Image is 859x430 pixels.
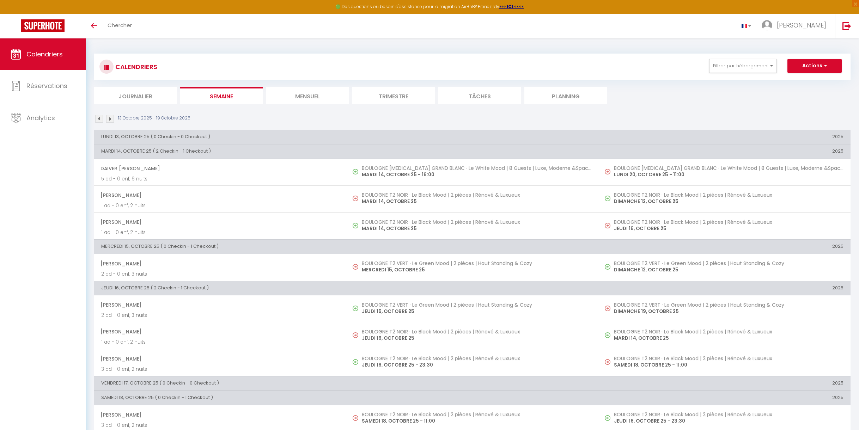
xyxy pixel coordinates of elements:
img: NO IMAGE [605,415,610,421]
h5: BOULOGNE T2 VERT · Le Green Mood | 2 pièces | Haut Standing & Cozy [362,302,591,308]
img: logout [842,21,851,30]
button: Actions [787,59,842,73]
p: 1 ad - 0 enf, 2 nuits [101,202,339,209]
p: MARDI 14, OCTOBRE 25 [362,198,591,205]
p: SAMEDI 18, OCTOBRE 25 - 11:00 [362,417,591,425]
h5: BOULOGNE [MEDICAL_DATA] GRAND BLANC · Le White Mood | 8 Guests | Luxe, Moderne &Spacieux [614,165,843,171]
p: JEUDI 16, OCTOBRE 25 [362,308,591,315]
button: Filtrer par hébergement [709,59,777,73]
img: ... [762,20,772,31]
p: MARDI 14, OCTOBRE 25 [614,334,843,342]
h3: CALENDRIERS [114,59,157,75]
h5: BOULOGNE T2 VERT · Le Green Mood | 2 pièces | Haut Standing & Cozy [614,260,843,266]
h5: BOULOGNE T2 VERT · Le Green Mood | 2 pièces | Haut Standing & Cozy [362,260,591,266]
h5: BOULOGNE [MEDICAL_DATA] GRAND BLANC · Le White Mood | 8 Guests | Luxe, Moderne &Spacieux [362,165,591,171]
th: 2025 [598,376,851,390]
span: Réservations [26,81,67,90]
th: VENDREDI 17, OCTOBRE 25 ( 0 Checkin - 0 Checkout ) [94,376,598,390]
img: NO IMAGE [605,306,610,311]
span: [PERSON_NAME] [777,21,826,30]
h5: BOULOGNE T2 NOIR · Le Black Mood | 2 pièces | Rénové & Luxueux [362,356,591,361]
th: MARDI 14, OCTOBRE 25 ( 2 Checkin - 1 Checkout ) [94,145,598,159]
span: Chercher [108,21,132,29]
th: JEUDI 16, OCTOBRE 25 ( 2 Checkin - 1 Checkout ) [94,281,598,295]
h5: BOULOGNE T2 NOIR · Le Black Mood | 2 pièces | Rénové & Luxueux [614,412,843,417]
h5: BOULOGNE T2 NOIR · Le Black Mood | 2 pièces | Rénové & Luxueux [614,356,843,361]
img: NO IMAGE [353,264,358,270]
p: DIMANCHE 19, OCTOBRE 25 [614,308,843,315]
p: MERCREDI 15, OCTOBRE 25 [362,266,591,274]
th: MERCREDI 15, OCTOBRE 25 ( 0 Checkin - 1 Checkout ) [94,240,598,254]
li: Planning [524,87,607,104]
th: 2025 [598,130,851,144]
li: Mensuel [266,87,349,104]
li: Semaine [180,87,263,104]
img: NO IMAGE [605,223,610,228]
img: NO IMAGE [605,196,610,201]
li: Trimestre [352,87,435,104]
p: DIMANCHE 12, OCTOBRE 25 [614,266,843,274]
th: SAMEDI 18, OCTOBRE 25 ( 0 Checkin - 1 Checkout ) [94,391,598,405]
p: 5 ad - 0 enf, 6 nuits [101,175,339,183]
li: Journalier [94,87,177,104]
img: NO IMAGE [605,332,610,338]
th: 2025 [598,281,851,295]
p: SAMEDI 18, OCTOBRE 25 - 11:00 [614,361,843,369]
img: Super Booking [21,19,65,32]
p: 3 ad - 0 enf, 2 nuits [101,365,339,373]
h5: BOULOGNE T2 NOIR · Le Black Mood | 2 pièces | Rénové & Luxueux [362,192,591,198]
p: JEUDI 16, OCTOBRE 25 - 23:30 [614,417,843,425]
p: 1 ad - 0 enf, 2 nuits [101,338,339,346]
h5: BOULOGNE T2 NOIR · Le Black Mood | 2 pièces | Rénové & Luxueux [614,219,843,225]
span: [PERSON_NAME] [100,352,339,365]
img: NO IMAGE [353,196,358,201]
h5: BOULOGNE T2 NOIR · Le Black Mood | 2 pièces | Rénové & Luxueux [614,329,843,334]
img: NO IMAGE [605,169,610,174]
p: MARDI 14, OCTOBRE 25 - 16:00 [362,171,591,178]
span: [PERSON_NAME] [100,189,339,202]
h5: BOULOGNE T2 NOIR · Le Black Mood | 2 pièces | Rénové & Luxueux [362,412,591,417]
img: NO IMAGE [353,332,358,338]
span: [PERSON_NAME] [100,215,339,229]
th: LUNDI 13, OCTOBRE 25 ( 0 Checkin - 0 Checkout ) [94,130,598,144]
p: 3 ad - 0 enf, 2 nuits [101,422,339,429]
th: 2025 [598,145,851,159]
h5: BOULOGNE T2 VERT · Le Green Mood | 2 pièces | Haut Standing & Cozy [614,302,843,308]
p: MARDI 14, OCTOBRE 25 [362,225,591,232]
p: LUNDI 20, OCTOBRE 25 - 11:00 [614,171,843,178]
p: 1 ad - 0 enf, 2 nuits [101,229,339,236]
img: NO IMAGE [605,359,610,365]
img: NO IMAGE [353,415,358,421]
p: 2 ad - 0 enf, 3 nuits [101,312,339,319]
img: NO IMAGE [605,264,610,270]
p: 13 Octobre 2025 - 19 Octobre 2025 [118,115,190,122]
h5: BOULOGNE T2 NOIR · Le Black Mood | 2 pièces | Rénové & Luxueux [362,329,591,334]
p: DIMANCHE 12, OCTOBRE 25 [614,198,843,205]
span: Calendriers [26,50,63,59]
span: [PERSON_NAME] [100,408,339,422]
p: JEUDI 16, OCTOBRE 25 [614,225,843,232]
p: JEUDI 16, OCTOBRE 25 - 23:30 [362,361,591,369]
span: [PERSON_NAME] [100,325,339,338]
span: [PERSON_NAME] [100,257,339,270]
span: Daiver [PERSON_NAME] [100,162,339,175]
a: >>> ICI <<<< [499,4,524,10]
a: Chercher [102,14,137,38]
a: ... [PERSON_NAME] [756,14,835,38]
span: [PERSON_NAME] [100,298,339,312]
span: Analytics [26,113,55,122]
th: 2025 [598,391,851,405]
p: JEUDI 16, OCTOBRE 25 [362,334,591,342]
li: Tâches [438,87,521,104]
th: 2025 [598,240,851,254]
h5: BOULOGNE T2 NOIR · Le Black Mood | 2 pièces | Rénové & Luxueux [362,219,591,225]
p: 2 ad - 0 enf, 3 nuits [101,270,339,278]
h5: BOULOGNE T2 NOIR · Le Black Mood | 2 pièces | Rénové & Luxueux [614,192,843,198]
